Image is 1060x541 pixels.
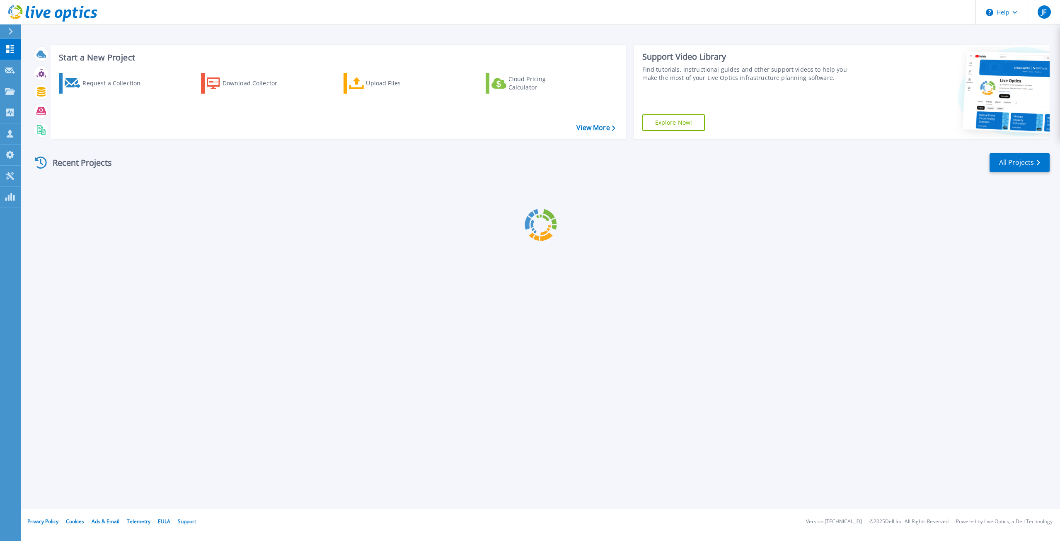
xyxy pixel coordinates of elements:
div: Recent Projects [32,152,123,173]
div: Request a Collection [82,75,149,92]
a: Explore Now! [642,114,705,131]
a: View More [576,124,615,132]
li: © 2025 Dell Inc. All Rights Reserved [869,519,949,524]
div: Upload Files [366,75,432,92]
div: Support Video Library [642,51,857,62]
li: Powered by Live Optics, a Dell Technology [956,519,1053,524]
span: JF [1041,9,1046,15]
li: Version: [TECHNICAL_ID] [806,519,862,524]
div: Find tutorials, instructional guides and other support videos to help you make the most of your L... [642,65,857,82]
h3: Start a New Project [59,53,615,62]
a: Download Collector [201,73,293,94]
a: Request a Collection [59,73,151,94]
a: Cloud Pricing Calculator [486,73,578,94]
div: Cloud Pricing Calculator [508,75,575,92]
a: Telemetry [127,518,150,525]
a: All Projects [990,153,1050,172]
a: Ads & Email [92,518,119,525]
a: Privacy Policy [27,518,58,525]
a: Support [178,518,196,525]
a: EULA [158,518,170,525]
a: Cookies [66,518,84,525]
div: Download Collector [223,75,289,92]
a: Upload Files [344,73,436,94]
